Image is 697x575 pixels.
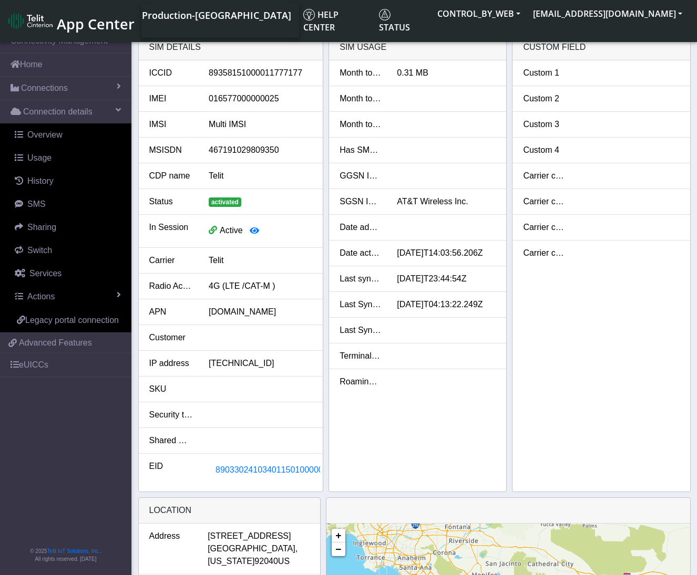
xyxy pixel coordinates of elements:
div: Status [141,195,201,208]
div: 0.31 MB [389,67,504,79]
div: 016577000000025 [201,92,320,105]
div: LOCATION [139,498,320,524]
div: [TECHNICAL_ID] [201,357,320,370]
div: Customer [141,331,201,344]
div: IMEI [141,92,201,105]
div: CDP name [141,170,201,182]
span: [GEOGRAPHIC_DATA], [208,542,298,555]
span: 89033024103401150100000013011074 [216,465,365,474]
div: Address [141,530,200,568]
div: SKU [141,383,201,395]
a: Overview [4,123,131,147]
a: Zoom out [332,542,345,556]
a: Switch [4,239,131,262]
span: Overview [27,130,63,139]
div: EID [141,460,201,480]
img: knowledge.svg [303,9,315,20]
span: Connection details [23,106,93,118]
div: ICCID [141,67,201,79]
div: 4G (LTE /CAT-M ) [201,280,320,292]
div: AT&T Wireless Inc. [389,195,504,208]
div: APN [141,306,201,318]
span: Help center [303,9,339,33]
div: [DATE]T04:13:22.249Z [389,298,504,311]
div: Carrier custom 3 [515,221,572,234]
a: Services [4,262,131,285]
div: IP address [141,357,201,370]
span: Production-[GEOGRAPHIC_DATA] [142,9,291,22]
div: Month to date data [332,67,389,79]
a: Sharing [4,216,131,239]
div: Carrier [141,254,201,267]
div: Custom field [512,35,690,60]
div: Telit [201,170,320,182]
span: Advanced Features [19,337,92,349]
div: MSISDN [141,144,201,156]
div: IMSI [141,118,201,131]
div: 89358151000011777177 [201,67,320,79]
span: Actions [27,292,55,301]
div: Telit [201,254,320,267]
a: History [4,170,131,193]
a: Telit IoT Solutions, Inc. [47,548,100,554]
img: logo-telit-cinterion-gw-new.png [8,13,53,29]
span: [STREET_ADDRESS] [208,530,291,542]
span: 92040 [254,555,278,568]
button: View session details [243,221,266,241]
div: Security tags [141,409,201,421]
div: Carrier custom 4 [515,247,572,259]
a: SMS [4,193,131,216]
button: [EMAIL_ADDRESS][DOMAIN_NAME] [527,4,689,23]
div: 467191029809350 [201,144,320,156]
span: Status [379,9,410,33]
div: Date activated [332,247,389,259]
div: Custom 1 [515,67,572,79]
div: Last synced [332,273,389,285]
div: Carrier custom 2 [515,195,572,208]
span: Active [220,226,243,235]
span: History [27,176,54,185]
div: [DATE]T14:03:56.206Z [389,247,504,259]
a: Your current platform instance [141,4,291,25]
span: Sharing [27,223,56,232]
div: Date added [332,221,389,234]
div: GGSN Information [332,170,389,182]
div: Shared With [141,434,201,447]
span: Legacy portal connection [25,316,119,325]
button: 89033024103401150100000013011074 [209,460,372,480]
a: Help center [299,4,375,38]
div: [DATE]T23:44:54Z [389,273,504,285]
div: [DOMAIN_NAME] [201,306,320,318]
div: Custom 2 [515,92,572,105]
div: SGSN Information [332,195,389,208]
img: status.svg [379,9,391,20]
div: Custom 3 [515,118,572,131]
div: Has SMS Usage [332,144,389,156]
span: US [278,555,290,568]
span: App Center [57,14,135,34]
div: Month to date voice [332,118,389,131]
div: Terminal ID [332,350,389,362]
a: Zoom in [332,529,345,542]
span: Switch [27,246,52,255]
a: Status [375,4,431,38]
span: Services [29,269,61,278]
a: Usage [4,147,131,170]
div: SIM usage [329,35,506,60]
span: activated [209,197,241,207]
div: SIM details [139,35,323,60]
span: Usage [27,153,52,162]
div: Multi IMSI [201,118,320,131]
div: Last Sync Data Usage [332,298,389,311]
span: Connections [21,82,68,95]
div: In Session [141,221,201,241]
div: Radio Access Tech [141,280,201,292]
div: Month to date SMS [332,92,389,105]
div: Carrier custom 1 [515,170,572,182]
div: Custom 4 [515,144,572,156]
span: SMS [27,200,46,208]
span: [US_STATE] [208,555,254,568]
a: App Center [8,10,133,33]
div: Roaming Profile [332,375,389,388]
a: Actions [4,285,131,308]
